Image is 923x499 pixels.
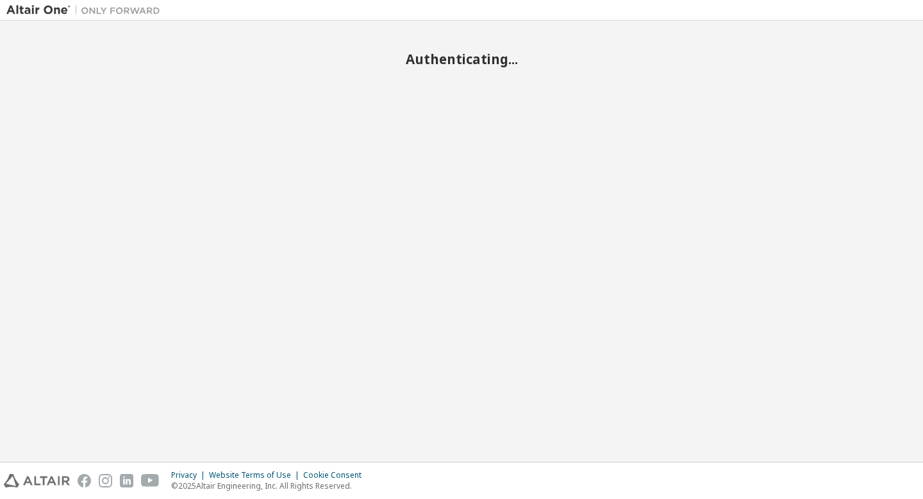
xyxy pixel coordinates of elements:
[4,474,70,487] img: altair_logo.svg
[141,474,160,487] img: youtube.svg
[99,474,112,487] img: instagram.svg
[120,474,133,487] img: linkedin.svg
[171,480,369,491] p: © 2025 Altair Engineering, Inc. All Rights Reserved.
[171,470,209,480] div: Privacy
[6,4,167,17] img: Altair One
[78,474,91,487] img: facebook.svg
[209,470,303,480] div: Website Terms of Use
[303,470,369,480] div: Cookie Consent
[6,51,917,67] h2: Authenticating...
